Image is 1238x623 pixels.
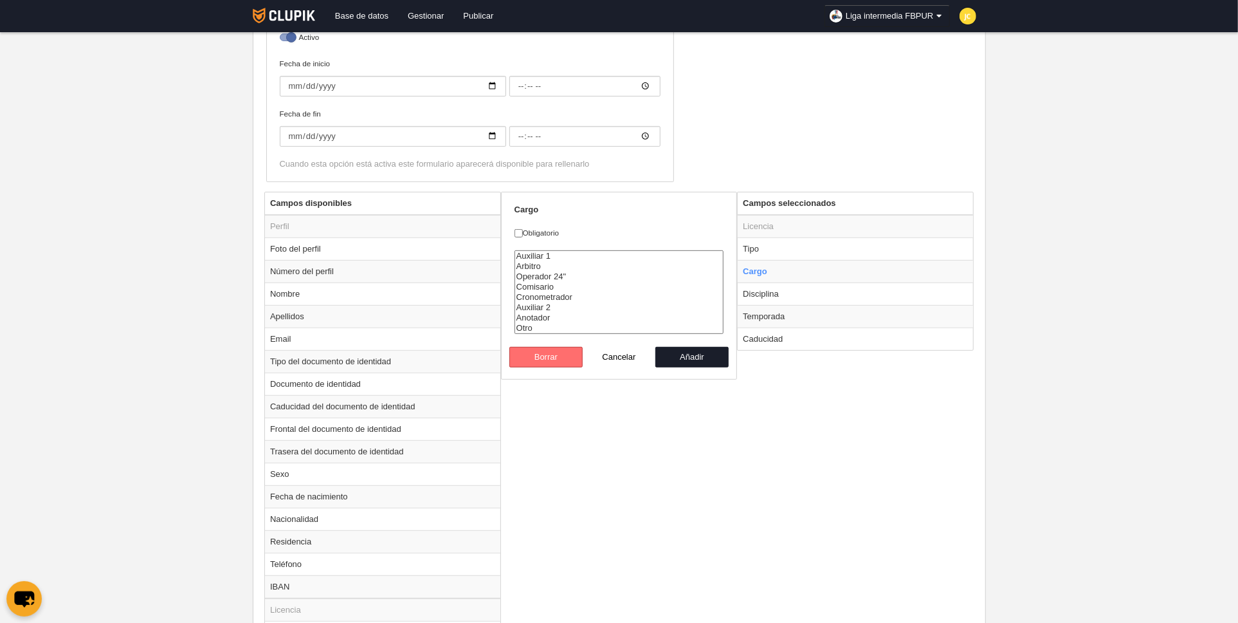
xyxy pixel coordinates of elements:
img: Clupik [253,8,315,23]
td: Nacionalidad [265,508,500,530]
td: Nombre [265,283,500,305]
td: Caducidad del documento de identidad [265,395,500,418]
label: Fecha de fin [280,108,660,147]
td: Trasera del documento de identidad [265,440,500,463]
option: Cronometrador [515,292,724,302]
th: Campos seleccionados [738,192,973,215]
option: Auxiliar 1 [515,251,724,261]
label: Fecha de inicio [280,58,660,97]
td: Temporada [738,305,973,328]
td: Licencia [738,215,973,238]
td: Tipo del documento de identidad [265,350,500,373]
td: Caducidad [738,328,973,350]
input: Fecha de inicio [509,76,660,97]
div: Cuando esta opción está activa este formulario aparecerá disponible para rellenarlo [280,158,660,170]
td: Residencia [265,530,500,553]
option: Comisario [515,282,724,292]
td: Perfil [265,215,500,238]
td: Teléfono [265,553,500,575]
td: Frontal del documento de identidad [265,418,500,440]
input: Fecha de fin [280,126,506,147]
td: Fecha de nacimiento [265,485,500,508]
td: IBAN [265,575,500,599]
span: Liga intermedia FBPUR [846,10,934,23]
input: Fecha de fin [509,126,660,147]
button: Añadir [655,347,729,367]
button: Borrar [509,347,583,367]
label: Obligatorio [514,227,724,239]
input: Obligatorio [514,229,523,237]
a: Liga intermedia FBPUR [824,5,950,27]
td: Disciplina [738,283,973,305]
option: Arbitro [515,261,724,272]
option: Auxiliar 2 [515,302,724,313]
th: Campos disponibles [265,192,500,215]
option: Otro [515,323,724,333]
td: Número del perfil [265,260,500,283]
td: Apellidos [265,305,500,328]
option: Anotador [515,313,724,323]
td: Cargo [738,260,973,283]
img: Oan2e1YmCqAm.30x30.jpg [830,10,842,23]
strong: Cargo [514,205,539,214]
td: Foto del perfil [265,237,500,260]
td: Email [265,328,500,350]
td: Tipo [738,237,973,260]
label: Activo [280,32,660,46]
td: Licencia [265,599,500,622]
button: chat-button [6,581,42,617]
td: Sexo [265,463,500,485]
img: c2l6ZT0zMHgzMCZmcz05JnRleHQ9SkMmYmc9ZmRkODM1.png [960,8,976,24]
button: Cancelar [583,347,656,367]
input: Fecha de inicio [280,76,506,97]
td: Documento de identidad [265,373,500,395]
option: Operador 24" [515,272,724,282]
